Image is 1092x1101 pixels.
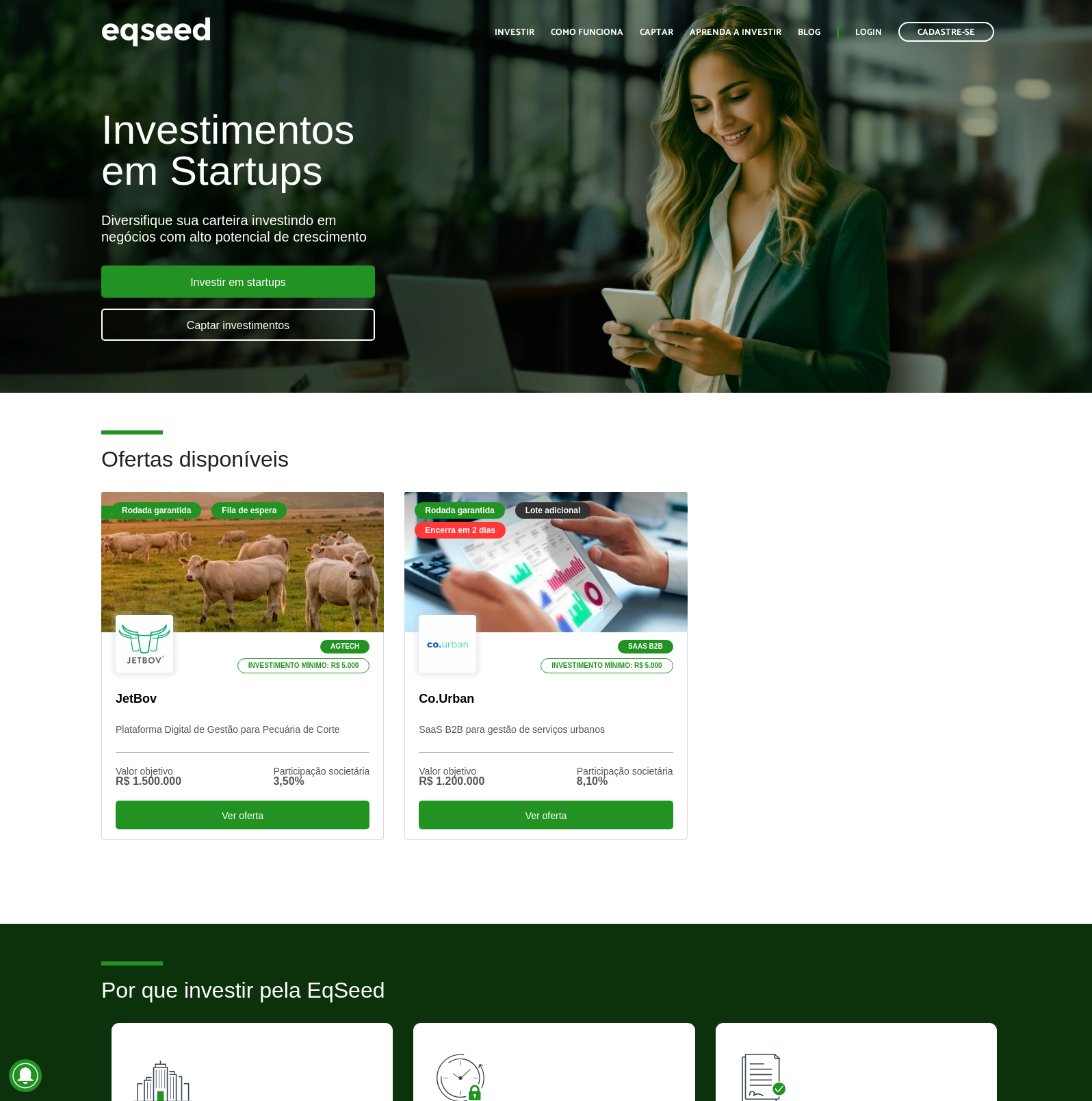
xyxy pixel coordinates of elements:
[577,766,673,776] div: Participação societária
[320,640,369,653] p: Agtech
[415,502,504,519] div: Rodada garantida
[618,640,673,653] p: SaaS B2B
[419,724,673,753] p: SaaS B2B para gestão de serviços urbanos
[404,492,687,840] a: Rodada garantida Lote adicional Encerra em 2 dias SaaS B2B Investimento mínimo: R$ 5.000 Co.Urban...
[101,265,375,298] a: Investir em startups
[798,28,820,37] a: Blog
[101,309,375,341] a: Captar investimentos
[640,28,673,37] a: Captar
[101,492,384,840] a: Fila de espera Rodada garantida Fila de espera Agtech Investimento mínimo: R$ 5.000 JetBov Plataf...
[690,28,781,37] a: Aprenda a investir
[237,658,370,673] p: Investimento mínimo: R$ 5.000
[551,28,623,37] a: Como funciona
[116,766,181,776] div: Valor objetivo
[116,724,369,753] p: Plataforma Digital de Gestão para Pecuária de Corte
[419,692,673,707] p: Co.Urban
[116,801,369,829] div: Ver oferta
[211,502,287,519] div: Fila de espera
[419,766,484,776] div: Valor objetivo
[515,502,591,519] div: Lote adicional
[101,506,178,519] div: Fila de espera
[577,776,673,787] div: 8,10%
[495,28,534,37] a: Investir
[855,28,882,37] a: Login
[101,14,211,50] img: EqSeed
[273,776,369,787] div: 3,50%
[101,212,627,245] div: Diversifique sua carteira investindo em negócios com alto potencial de crescimento
[415,522,506,539] div: Encerra em 2 dias
[101,448,991,492] h2: Ofertas disponíveis
[101,979,991,1023] h2: Por que investir pela EqSeed
[116,692,369,707] p: JetBov
[101,109,627,192] h1: Investimentos em Startups
[116,776,181,787] div: R$ 1.500.000
[541,658,673,673] p: Investimento mínimo: R$ 5.000
[273,766,369,776] div: Participação societária
[419,776,484,787] div: R$ 1.200.000
[419,801,673,829] div: Ver oferta
[112,502,201,519] div: Rodada garantida
[898,22,994,42] a: Cadastre-se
